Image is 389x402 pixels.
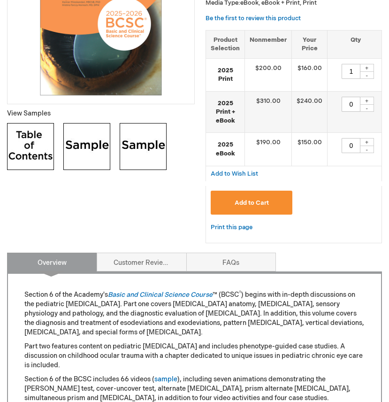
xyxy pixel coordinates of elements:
[63,123,110,170] img: Click to view
[292,58,328,91] td: $160.00
[154,375,177,383] a: sample
[186,253,276,271] a: FAQs
[360,138,374,146] div: +
[245,58,292,91] td: $200.00
[245,30,292,58] th: Nonmember
[211,66,240,84] strong: 2025 Print
[245,133,292,166] td: $190.00
[342,97,360,112] input: Qty
[360,71,374,79] div: -
[245,91,292,133] td: $310.00
[206,30,245,58] th: Product Selection
[211,222,252,233] a: Print this page
[360,146,374,153] div: -
[342,64,360,79] input: Qty
[360,104,374,112] div: -
[120,123,167,170] img: Click to view
[360,64,374,72] div: +
[292,30,328,58] th: Your Price
[7,109,195,118] p: View Samples
[7,253,97,271] a: Overview
[24,342,365,370] p: Part two features content on pediatric [MEDICAL_DATA] and includes phenotype-guided case studies....
[206,15,301,22] a: Be the first to review this product
[292,133,328,166] td: $150.00
[97,253,187,271] a: Customer Reviews
[211,191,292,215] button: Add to Cart
[360,97,374,105] div: +
[108,291,213,299] a: Basic and Clinical Science Course
[235,199,269,207] span: Add to Cart
[24,290,365,337] p: Section 6 of the Academy's ™ (BCSC ) begins with in-depth discussions on the pediatric [MEDICAL_D...
[292,91,328,133] td: $240.00
[211,170,258,178] a: Add to Wish List
[211,99,240,125] strong: 2025 Print + eBook
[7,123,54,170] img: Click to view
[328,30,384,58] th: Qty
[342,138,360,153] input: Qty
[211,140,240,158] strong: 2025 eBook
[239,290,241,296] sup: ®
